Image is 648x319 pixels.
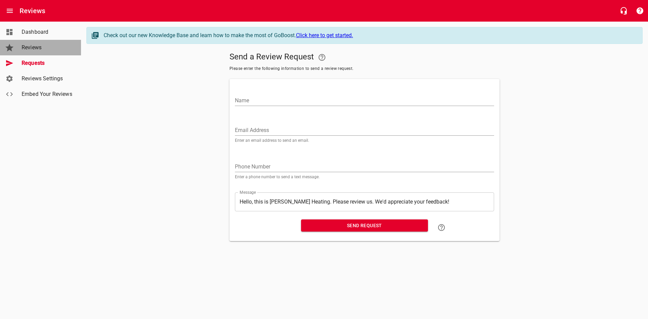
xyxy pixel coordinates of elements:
[22,59,73,67] span: Requests
[22,75,73,83] span: Reviews Settings
[235,138,494,142] p: Enter an email address to send an email.
[433,219,450,236] a: Learn how to "Send a Review Request"
[301,219,428,232] button: Send Request
[22,90,73,98] span: Embed Your Reviews
[2,3,18,19] button: Open drawer
[616,3,632,19] button: Live Chat
[632,3,648,19] button: Support Portal
[235,175,494,179] p: Enter a phone number to send a text message.
[240,198,489,205] textarea: Hello, this is [PERSON_NAME] Heating. Please review us. We'd appreciate your feedback!
[296,32,353,38] a: Click here to get started.
[230,65,500,72] span: Please enter the following information to send a review request.
[104,31,636,39] div: Check out our new Knowledge Base and learn how to make the most of GoBoost.
[230,49,500,65] h5: Send a Review Request
[314,49,330,65] a: Your Google or Facebook account must be connected to "Send a Review Request"
[306,221,423,230] span: Send Request
[22,28,73,36] span: Dashboard
[22,44,73,52] span: Reviews
[20,5,45,16] h6: Reviews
